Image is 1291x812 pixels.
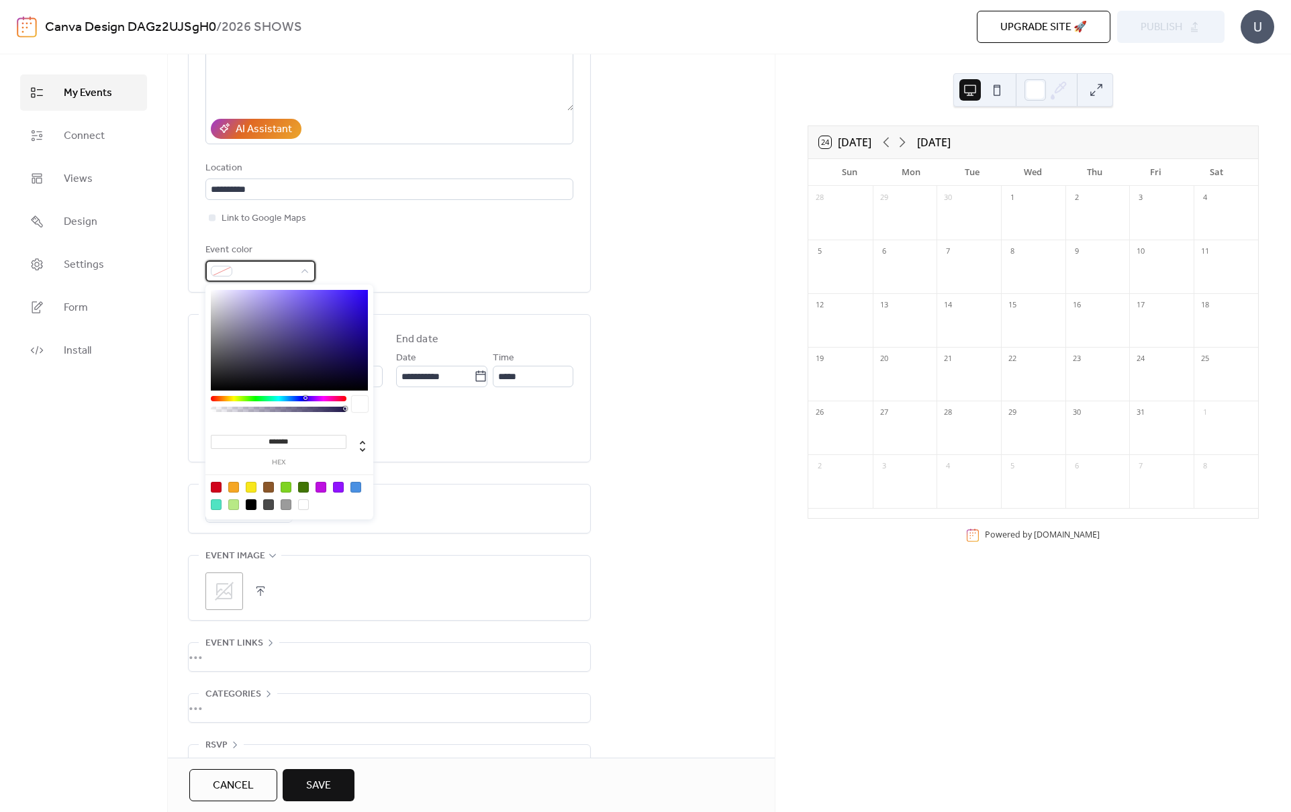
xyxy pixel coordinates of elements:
b: 2026 SHOWS [222,15,302,40]
span: Link to Google Maps [222,211,306,227]
span: Date [396,350,416,366]
div: 2 [812,459,827,474]
div: U [1241,10,1274,44]
div: 3 [877,459,892,474]
div: #F5A623 [228,482,239,493]
div: 12 [812,298,827,313]
div: #8B572A [263,482,274,493]
div: 10 [1133,244,1148,259]
div: #50E3C2 [211,499,222,510]
div: 6 [877,244,892,259]
div: 24 [1133,352,1148,366]
div: 29 [1005,405,1020,420]
div: 23 [1069,352,1084,366]
div: #9013FE [333,482,344,493]
div: 5 [812,244,827,259]
div: 16 [1069,298,1084,313]
div: Tue [941,159,1002,186]
div: 6 [1069,459,1084,474]
div: 15 [1005,298,1020,313]
div: 9 [1069,244,1084,259]
div: 8 [1198,459,1212,474]
button: Cancel [189,769,277,801]
div: 13 [877,298,892,313]
a: Views [20,160,147,197]
div: ••• [189,745,590,773]
div: #BD10E0 [316,482,326,493]
div: 28 [941,405,955,420]
div: ••• [189,643,590,671]
span: Time [493,350,514,366]
div: 29 [877,191,892,205]
span: Cancel [213,778,254,794]
span: Design [64,214,97,230]
div: Wed [1002,159,1063,186]
span: Save [306,778,331,794]
div: 4 [1198,191,1212,205]
div: Powered by [985,529,1100,540]
a: Connect [20,117,147,154]
div: Thu [1063,159,1125,186]
span: Categories [205,687,261,703]
span: Event links [205,636,263,652]
a: Install [20,332,147,368]
div: 18 [1198,298,1212,313]
div: 27 [877,405,892,420]
a: Form [20,289,147,325]
div: 30 [941,191,955,205]
div: 4 [941,459,955,474]
span: Settings [64,257,104,273]
div: 5 [1005,459,1020,474]
b: / [216,15,222,40]
div: 3 [1133,191,1148,205]
button: AI Assistant [211,119,301,139]
div: #4A90E2 [350,482,361,493]
span: My Events [64,85,112,101]
div: ; [205,572,243,610]
a: Settings [20,246,147,283]
button: Save [283,769,354,801]
div: 26 [812,405,827,420]
div: 8 [1005,244,1020,259]
div: End date [396,332,438,348]
span: RSVP [205,738,228,754]
span: Views [64,171,93,187]
div: 20 [877,352,892,366]
span: Install [64,343,91,359]
div: #D0021B [211,482,222,493]
div: 11 [1198,244,1212,259]
div: [DATE] [917,134,951,150]
div: Sat [1186,159,1247,186]
a: My Events [20,74,147,111]
div: 14 [941,298,955,313]
button: Upgrade site 🚀 [977,11,1110,43]
div: 7 [941,244,955,259]
span: Event image [205,548,265,564]
label: hex [211,459,346,466]
div: #7ED321 [281,482,291,493]
div: Sun [819,159,880,186]
div: #417505 [298,482,309,493]
div: 30 [1069,405,1084,420]
div: 22 [1005,352,1020,366]
a: Canva Design DAGz2UJSgH0 [45,15,216,40]
div: 19 [812,352,827,366]
div: 7 [1133,459,1148,474]
div: ••• [189,694,590,722]
div: 31 [1133,405,1148,420]
div: #B8E986 [228,499,239,510]
div: Location [205,160,571,176]
div: 25 [1198,352,1212,366]
span: Upgrade site 🚀 [1000,19,1087,36]
div: #FFFFFF [298,499,309,510]
div: 1 [1198,405,1212,420]
div: 2 [1069,191,1084,205]
div: #4A4A4A [263,499,274,510]
span: Form [64,300,88,316]
span: Connect [64,128,105,144]
div: #000000 [246,499,256,510]
div: 21 [941,352,955,366]
div: 1 [1005,191,1020,205]
div: Fri [1125,159,1186,186]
